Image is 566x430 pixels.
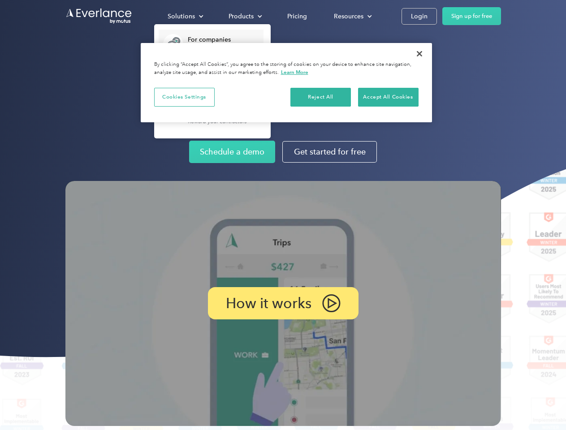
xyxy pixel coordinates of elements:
[287,11,307,22] div: Pricing
[278,9,316,24] a: Pricing
[141,43,432,122] div: Privacy
[290,88,351,107] button: Reject All
[226,298,311,309] p: How it works
[159,9,211,24] div: Solutions
[66,53,111,72] input: Submit
[154,88,215,107] button: Cookies Settings
[358,88,419,107] button: Accept All Cookies
[189,141,275,163] a: Schedule a demo
[334,11,363,22] div: Resources
[411,11,428,22] div: Login
[325,9,379,24] div: Resources
[402,8,437,25] a: Login
[168,11,195,22] div: Solutions
[159,30,264,59] a: For companiesEasy vehicle reimbursements
[220,9,269,24] div: Products
[65,8,133,25] a: Go to homepage
[442,7,501,25] a: Sign up for free
[154,61,419,77] div: By clicking “Accept All Cookies”, you agree to the storing of cookies on your device to enhance s...
[141,43,432,122] div: Cookie banner
[229,11,254,22] div: Products
[281,69,308,75] a: More information about your privacy, opens in a new tab
[154,24,271,138] nav: Solutions
[282,141,377,163] a: Get started for free
[410,44,429,64] button: Close
[188,35,259,44] div: For companies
